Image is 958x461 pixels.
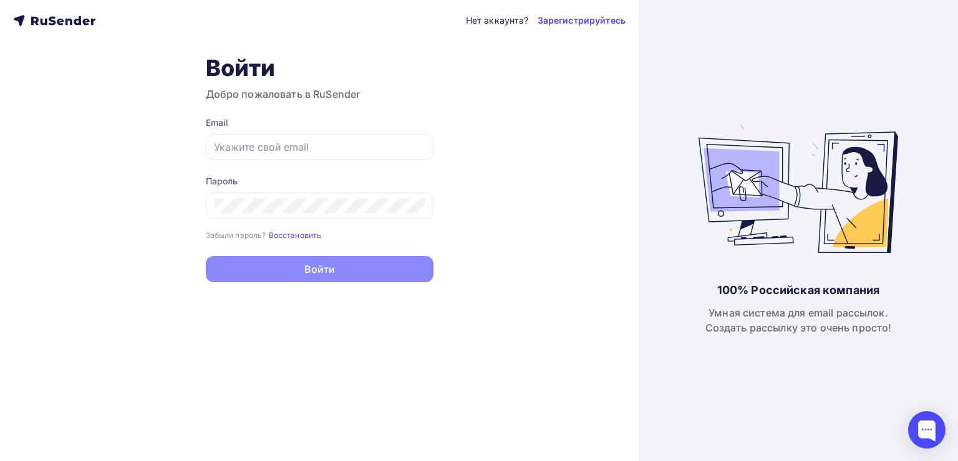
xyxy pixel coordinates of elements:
button: Войти [206,256,433,282]
div: Умная система для email рассылок. Создать рассылку это очень просто! [705,305,892,335]
small: Восстановить [269,230,322,240]
a: Восстановить [269,229,322,240]
h1: Войти [206,54,433,82]
div: Нет аккаунта? [466,14,529,27]
small: Забыли пароль? [206,230,266,240]
input: Укажите свой email [214,140,425,154]
div: Пароль [206,175,433,188]
h3: Добро пожаловать в RuSender [206,87,433,102]
a: Зарегистрируйтесь [538,14,626,27]
div: 100% Российская компания [717,283,879,298]
div: Email [206,116,433,129]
